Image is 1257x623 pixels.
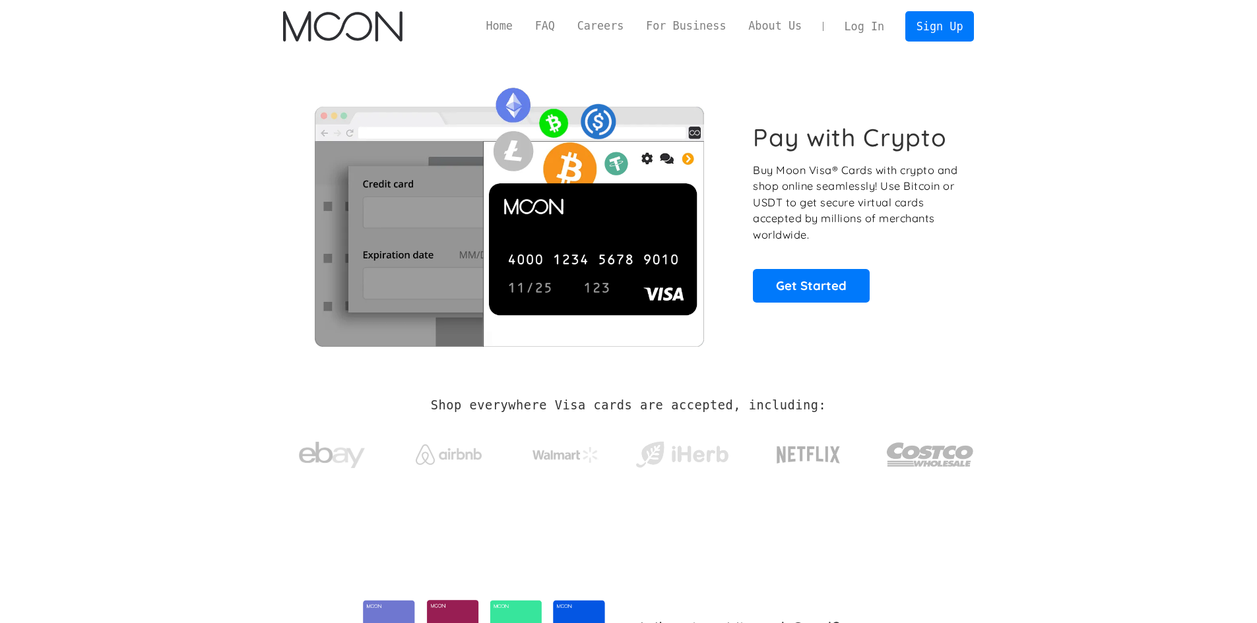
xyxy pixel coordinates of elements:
h1: Pay with Crypto [753,123,947,152]
a: About Us [737,18,813,34]
p: Buy Moon Visa® Cards with crypto and shop online seamlessly! Use Bitcoin or USDT to get secure vi... [753,162,959,243]
img: Moon Logo [283,11,403,42]
a: Home [475,18,524,34]
a: Costco [886,417,975,486]
a: ebay [283,421,381,483]
h2: Shop everywhere Visa cards are accepted, including: [431,398,826,413]
img: Airbnb [416,444,482,465]
img: iHerb [633,438,731,472]
a: For Business [635,18,737,34]
img: Walmart [532,447,598,463]
a: Walmart [516,434,614,469]
img: Costco [886,430,975,479]
a: home [283,11,403,42]
a: Careers [566,18,635,34]
a: Netflix [750,425,868,478]
img: Moon Cards let you spend your crypto anywhere Visa is accepted. [283,78,735,346]
a: Airbnb [399,431,498,471]
img: ebay [299,434,365,476]
a: Log In [833,12,895,41]
a: FAQ [524,18,566,34]
a: iHerb [633,425,731,479]
a: Sign Up [905,11,974,41]
img: Netflix [775,438,841,471]
a: Get Started [753,269,870,302]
